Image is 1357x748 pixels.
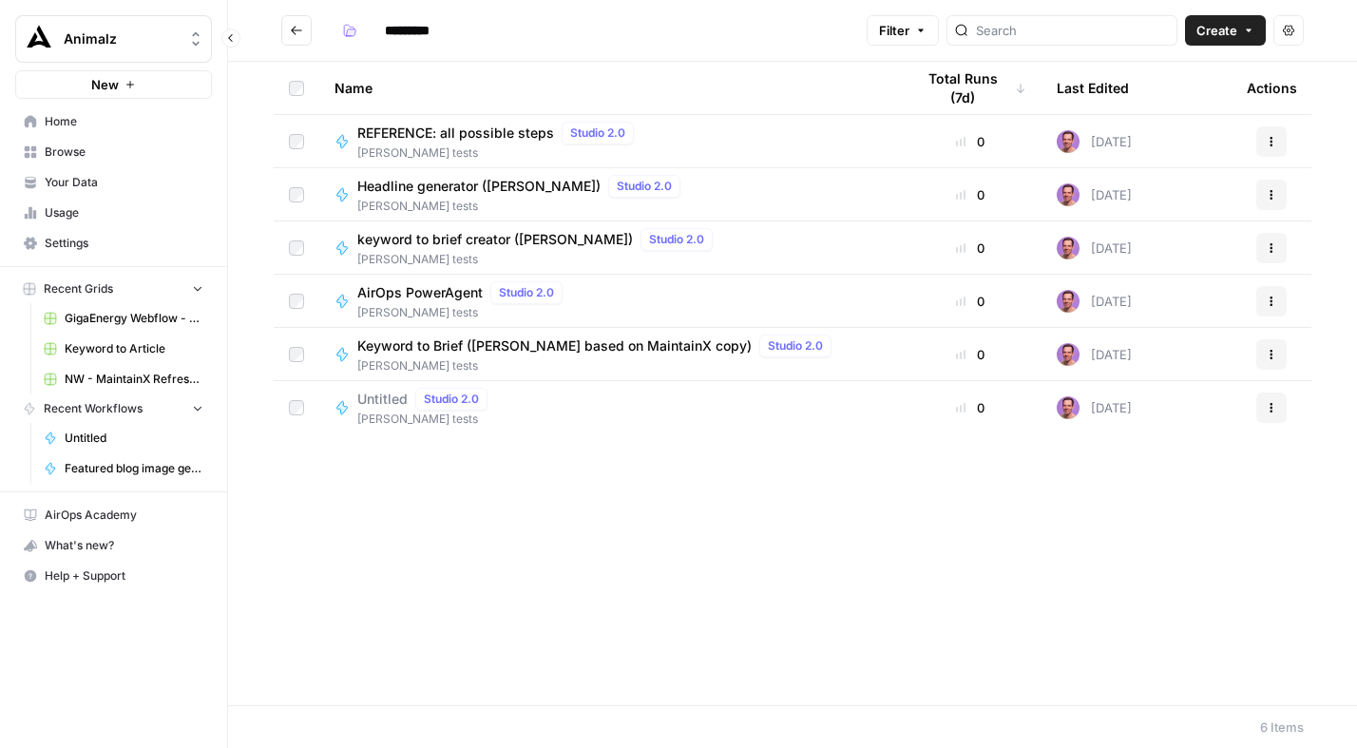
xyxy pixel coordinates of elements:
[867,15,939,46] button: Filter
[1247,62,1297,114] div: Actions
[1185,15,1266,46] button: Create
[1260,718,1304,737] div: 6 Items
[15,15,212,63] button: Workspace: Animalz
[35,423,212,453] a: Untitled
[22,22,56,56] img: Animalz Logo
[357,411,495,428] span: [PERSON_NAME] tests
[1057,183,1080,206] img: 6puihir5v8umj4c82kqcaj196fcw
[914,292,1026,311] div: 0
[914,398,1026,417] div: 0
[45,567,203,585] span: Help + Support
[334,122,884,162] a: REFERENCE: all possible stepsStudio 2.0[PERSON_NAME] tests
[1196,21,1237,40] span: Create
[357,283,483,302] span: AirOps PowerAgent
[914,62,1026,114] div: Total Runs (7d)
[15,167,212,198] a: Your Data
[357,198,688,215] span: [PERSON_NAME] tests
[16,531,211,560] div: What's new?
[15,394,212,423] button: Recent Workflows
[1057,290,1132,313] div: [DATE]
[15,561,212,591] button: Help + Support
[15,275,212,303] button: Recent Grids
[65,430,203,447] span: Untitled
[914,345,1026,364] div: 0
[334,228,884,268] a: keyword to brief creator ([PERSON_NAME])Studio 2.0[PERSON_NAME] tests
[15,137,212,167] a: Browse
[45,235,203,252] span: Settings
[357,357,839,374] span: [PERSON_NAME] tests
[35,303,212,334] a: GigaEnergy Webflow - Shop Inventories
[768,337,823,355] span: Studio 2.0
[1057,183,1132,206] div: [DATE]
[44,400,143,417] span: Recent Workflows
[1057,343,1132,366] div: [DATE]
[15,70,212,99] button: New
[617,178,672,195] span: Studio 2.0
[281,15,312,46] button: Go back
[65,371,203,388] span: NW - MaintainX Refresh Workflow
[65,310,203,327] span: GigaEnergy Webflow - Shop Inventories
[357,230,633,249] span: keyword to brief creator ([PERSON_NAME])
[1057,62,1129,114] div: Last Edited
[45,204,203,221] span: Usage
[914,132,1026,151] div: 0
[1057,237,1080,259] img: 6puihir5v8umj4c82kqcaj196fcw
[357,251,720,268] span: [PERSON_NAME] tests
[15,198,212,228] a: Usage
[45,113,203,130] span: Home
[334,62,884,114] div: Name
[45,507,203,524] span: AirOps Academy
[91,75,119,94] span: New
[15,106,212,137] a: Home
[570,125,625,142] span: Studio 2.0
[45,174,203,191] span: Your Data
[1057,130,1080,153] img: 6puihir5v8umj4c82kqcaj196fcw
[15,500,212,530] a: AirOps Academy
[334,335,884,374] a: Keyword to Brief ([PERSON_NAME] based on MaintainX copy)Studio 2.0[PERSON_NAME] tests
[357,144,641,162] span: [PERSON_NAME] tests
[15,228,212,259] a: Settings
[357,124,554,143] span: REFERENCE: all possible steps
[424,391,479,408] span: Studio 2.0
[44,280,113,297] span: Recent Grids
[65,340,203,357] span: Keyword to Article
[1057,343,1080,366] img: 6puihir5v8umj4c82kqcaj196fcw
[35,453,212,484] a: Featured blog image generation (Animalz)
[334,281,884,321] a: AirOps PowerAgentStudio 2.0[PERSON_NAME] tests
[499,284,554,301] span: Studio 2.0
[649,231,704,248] span: Studio 2.0
[357,177,601,196] span: Headline generator ([PERSON_NAME])
[1057,130,1132,153] div: [DATE]
[15,530,212,561] button: What's new?
[334,388,884,428] a: UntitledStudio 2.0[PERSON_NAME] tests
[1057,290,1080,313] img: 6puihir5v8umj4c82kqcaj196fcw
[914,239,1026,258] div: 0
[1057,237,1132,259] div: [DATE]
[879,21,909,40] span: Filter
[357,390,408,409] span: Untitled
[45,144,203,161] span: Browse
[976,21,1169,40] input: Search
[65,460,203,477] span: Featured blog image generation (Animalz)
[357,336,752,355] span: Keyword to Brief ([PERSON_NAME] based on MaintainX copy)
[1057,396,1080,419] img: 6puihir5v8umj4c82kqcaj196fcw
[357,304,570,321] span: [PERSON_NAME] tests
[914,185,1026,204] div: 0
[35,334,212,364] a: Keyword to Article
[35,364,212,394] a: NW - MaintainX Refresh Workflow
[64,29,179,48] span: Animalz
[334,175,884,215] a: Headline generator ([PERSON_NAME])Studio 2.0[PERSON_NAME] tests
[1057,396,1132,419] div: [DATE]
